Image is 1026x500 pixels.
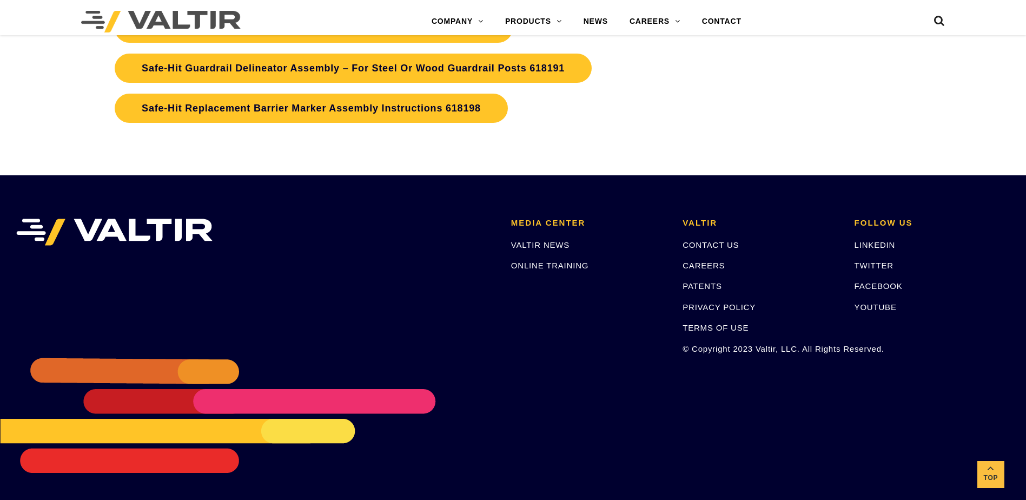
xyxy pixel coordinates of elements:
[683,261,725,270] a: CAREERS
[855,281,903,291] a: FACEBOOK
[683,302,756,312] a: PRIVACY POLICY
[683,240,739,249] a: CONTACT US
[619,11,691,32] a: CAREERS
[511,261,588,270] a: ONLINE TRAINING
[142,103,481,114] strong: Safe-Hit Replacement Barrier Marker Assembly Instructions 618198
[421,11,494,32] a: COMPANY
[683,219,838,228] h2: VALTIR
[573,11,619,32] a: NEWS
[683,281,722,291] a: PATENTS
[16,219,213,246] img: VALTIR
[683,343,838,355] p: © Copyright 2023 Valtir, LLC. All Rights Reserved.
[511,219,666,228] h2: MEDIA CENTER
[855,302,897,312] a: YOUTUBE
[494,11,573,32] a: PRODUCTS
[855,261,893,270] a: TWITTER
[691,11,752,32] a: CONTACT
[511,240,570,249] a: VALTIR NEWS
[115,54,592,83] a: Safe-Hit Guardrail Delineator Assembly – For Steel Or Wood Guardrail Posts 618191
[142,63,565,74] strong: Safe-Hit Guardrail Delineator Assembly – For Steel Or Wood Guardrail Posts 618191
[81,11,241,32] img: Valtir
[977,472,1004,484] span: Top
[683,323,749,332] a: TERMS OF USE
[855,219,1010,228] h2: FOLLOW US
[855,240,896,249] a: LINKEDIN
[115,94,508,123] a: Safe-Hit Replacement Barrier Marker Assembly Instructions 618198
[977,461,1004,488] a: Top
